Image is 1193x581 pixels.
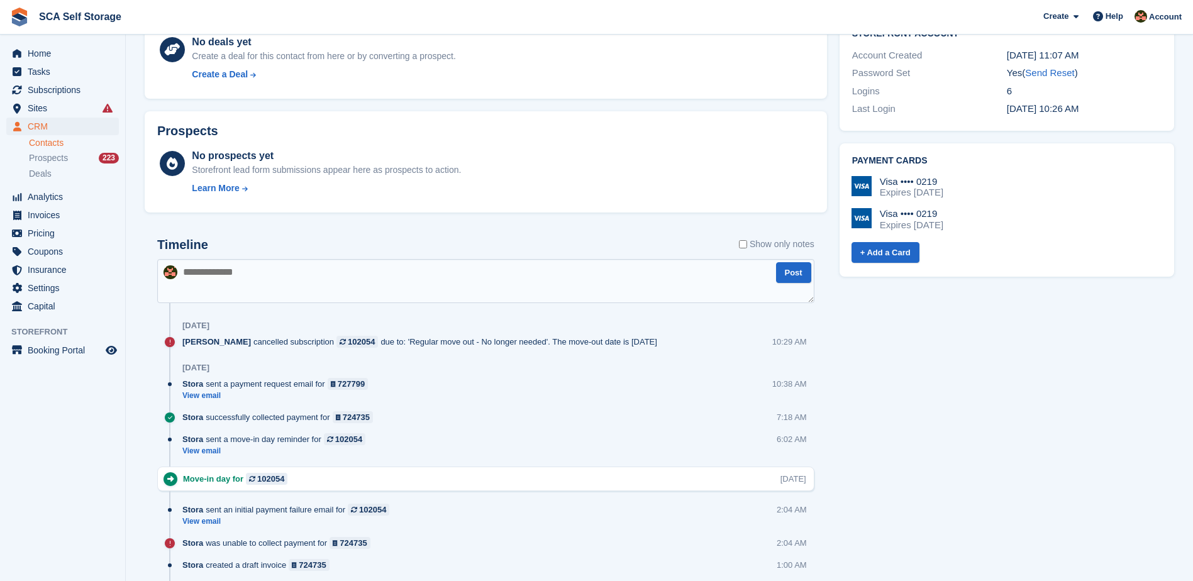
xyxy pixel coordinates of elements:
a: Prospects 223 [29,152,119,165]
span: Tasks [28,63,103,80]
a: menu [6,99,119,117]
a: 727799 [328,378,369,390]
div: [DATE] [182,321,209,331]
span: ( ) [1022,67,1077,78]
a: 102054 [348,504,389,516]
a: menu [6,118,119,135]
span: Sites [28,99,103,117]
a: 102054 [324,433,365,445]
a: 102054 [336,336,378,348]
span: Subscriptions [28,81,103,99]
div: No prospects yet [192,148,461,163]
time: 2025-08-22 09:26:51 UTC [1007,103,1079,114]
div: Expires [DATE] [880,219,943,231]
div: Logins [852,84,1007,99]
a: menu [6,188,119,206]
div: Account Created [852,48,1007,63]
img: Visa Logo [852,208,872,228]
span: Home [28,45,103,62]
div: 2:04 AM [777,504,807,516]
div: Yes [1007,66,1162,80]
div: 10:29 AM [772,336,807,348]
span: Settings [28,279,103,297]
img: stora-icon-8386f47178a22dfd0bd8f6a31ec36ba5ce8667c1dd55bd0f319d3a0aa187defe.svg [10,8,29,26]
a: Send Reset [1025,67,1074,78]
span: Prospects [29,152,68,164]
div: was unable to collect payment for [182,537,377,549]
div: [DATE] [780,473,806,485]
div: 7:18 AM [777,411,807,423]
span: CRM [28,118,103,135]
a: Contacts [29,137,119,149]
span: Create [1043,10,1068,23]
div: 724735 [343,411,370,423]
a: View email [182,390,374,401]
h2: Payment cards [852,156,1162,166]
div: sent a move-in day reminder for [182,433,372,445]
a: menu [6,81,119,99]
div: Password Set [852,66,1007,80]
div: 223 [99,153,119,163]
span: [PERSON_NAME] [182,336,251,348]
div: 102054 [359,504,386,516]
div: Last Login [852,102,1007,116]
img: Visa Logo [852,176,872,196]
a: menu [6,243,119,260]
span: Stora [182,433,203,445]
span: Stora [182,378,203,390]
div: successfully collected payment for [182,411,379,423]
span: Invoices [28,206,103,224]
a: View email [182,516,396,527]
a: Preview store [104,343,119,358]
div: 6:02 AM [777,433,807,445]
div: Create a Deal [192,68,248,81]
img: Sarah Race [1135,10,1147,23]
div: 724735 [340,537,367,549]
a: menu [6,297,119,315]
a: + Add a Card [852,242,919,263]
span: Stora [182,559,203,571]
div: 727799 [338,378,365,390]
h2: Prospects [157,124,218,138]
div: sent an initial payment failure email for [182,504,396,516]
a: menu [6,224,119,242]
span: Stora [182,537,203,549]
span: Stora [182,504,203,516]
div: Visa •••• 0219 [880,208,943,219]
img: Sarah Race [164,265,177,279]
a: SCA Self Storage [34,6,126,27]
div: 102054 [257,473,284,485]
span: Stora [182,411,203,423]
div: Move-in day for [183,473,294,485]
div: 10:38 AM [772,378,807,390]
span: Insurance [28,261,103,279]
a: 724735 [333,411,374,423]
div: 102054 [335,433,362,445]
div: Create a deal for this contact from here or by converting a prospect. [192,50,455,63]
div: 102054 [348,336,375,348]
span: Deals [29,168,52,180]
span: Capital [28,297,103,315]
a: Learn More [192,182,461,195]
div: [DATE] [182,363,209,373]
div: 724735 [299,559,326,571]
h2: Timeline [157,238,208,252]
span: Booking Portal [28,341,103,359]
a: 102054 [246,473,287,485]
div: [DATE] 11:07 AM [1007,48,1162,63]
a: Deals [29,167,119,180]
span: Help [1106,10,1123,23]
span: Pricing [28,224,103,242]
input: Show only notes [739,238,747,251]
div: cancelled subscription due to: 'Regular move out - No longer needed'. The move-out date is [DATE] [182,336,663,348]
a: menu [6,63,119,80]
div: 1:00 AM [777,559,807,571]
a: menu [6,45,119,62]
span: Analytics [28,188,103,206]
div: Learn More [192,182,239,195]
button: Post [776,262,811,283]
a: menu [6,341,119,359]
div: 2:04 AM [777,537,807,549]
a: menu [6,206,119,224]
label: Show only notes [739,238,814,251]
